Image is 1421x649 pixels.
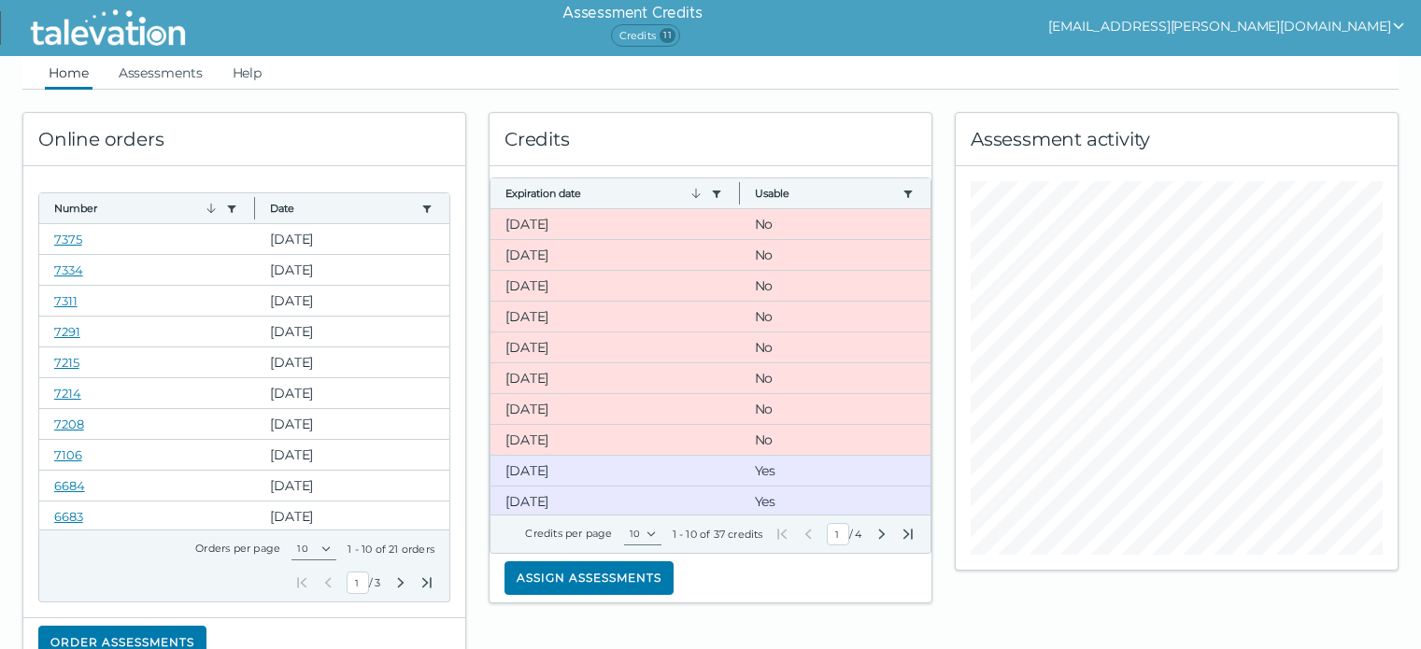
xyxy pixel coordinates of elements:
clr-dg-cell: [DATE] [490,487,740,516]
a: 6684 [54,478,85,493]
clr-dg-cell: [DATE] [255,317,449,346]
a: Assessments [115,56,206,90]
span: Credits [611,24,680,47]
clr-dg-cell: [DATE] [490,209,740,239]
clr-dg-cell: [DATE] [490,240,740,270]
clr-dg-cell: No [740,425,931,455]
button: First Page [774,527,789,542]
button: Date [270,201,414,216]
button: Expiration date [505,186,703,201]
button: Last Page [419,575,434,590]
a: Help [229,56,266,90]
clr-dg-cell: [DATE] [255,347,449,377]
a: Home [45,56,92,90]
input: Current Page [827,523,849,545]
clr-dg-cell: [DATE] [255,224,449,254]
clr-dg-cell: No [740,240,931,270]
img: Talevation_Logo_Transparent_white.png [22,5,193,51]
a: 7311 [54,293,78,308]
a: 7334 [54,262,83,277]
clr-dg-cell: [DATE] [490,271,740,301]
clr-dg-cell: Yes [740,456,931,486]
div: / [294,571,434,594]
div: Credits [490,113,931,166]
clr-dg-cell: No [740,363,931,393]
clr-dg-cell: [DATE] [255,286,449,316]
clr-dg-cell: [DATE] [490,332,740,362]
a: 7106 [54,447,82,462]
a: 7291 [54,324,80,339]
button: Previous Page [320,575,335,590]
clr-dg-cell: Yes [740,487,931,516]
div: Assessment activity [956,113,1398,166]
input: Current Page [347,571,369,594]
a: 7375 [54,232,82,247]
clr-dg-cell: [DATE] [255,255,449,285]
button: Usable [755,186,896,201]
button: show user actions [1048,15,1406,37]
div: 1 - 10 of 37 credits [673,527,763,542]
div: 1 - 10 of 21 orders [348,542,434,557]
button: Previous Page [801,527,816,542]
clr-dg-cell: No [740,332,931,362]
div: / [774,523,916,545]
clr-dg-cell: No [740,271,931,301]
button: Column resize handle [249,188,261,228]
button: Assign assessments [504,561,674,595]
a: 6683 [54,509,83,524]
span: Total Pages [853,527,863,542]
button: First Page [294,575,309,590]
clr-dg-cell: [DATE] [255,409,449,439]
button: Last Page [901,527,916,542]
clr-dg-cell: No [740,394,931,424]
div: Online orders [23,113,465,166]
button: Next Page [393,575,408,590]
clr-dg-cell: [DATE] [490,363,740,393]
clr-dg-cell: [DATE] [255,471,449,501]
button: Number [54,201,219,216]
span: 11 [660,28,675,43]
clr-dg-cell: [DATE] [490,394,740,424]
a: 7214 [54,386,81,401]
a: 7215 [54,355,79,370]
h6: Assessment Credits [562,2,702,24]
clr-dg-cell: [DATE] [490,456,740,486]
clr-dg-cell: [DATE] [490,425,740,455]
label: Credits per page [525,527,612,540]
clr-dg-cell: [DATE] [255,501,449,531]
label: Orders per page [195,542,280,555]
clr-dg-cell: [DATE] [490,302,740,332]
clr-dg-cell: No [740,302,931,332]
button: Column resize handle [733,173,746,213]
button: Next Page [874,527,889,542]
clr-dg-cell: [DATE] [255,440,449,470]
span: Total Pages [373,575,382,590]
a: 7208 [54,416,84,431]
clr-dg-cell: [DATE] [255,378,449,408]
clr-dg-cell: No [740,209,931,239]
